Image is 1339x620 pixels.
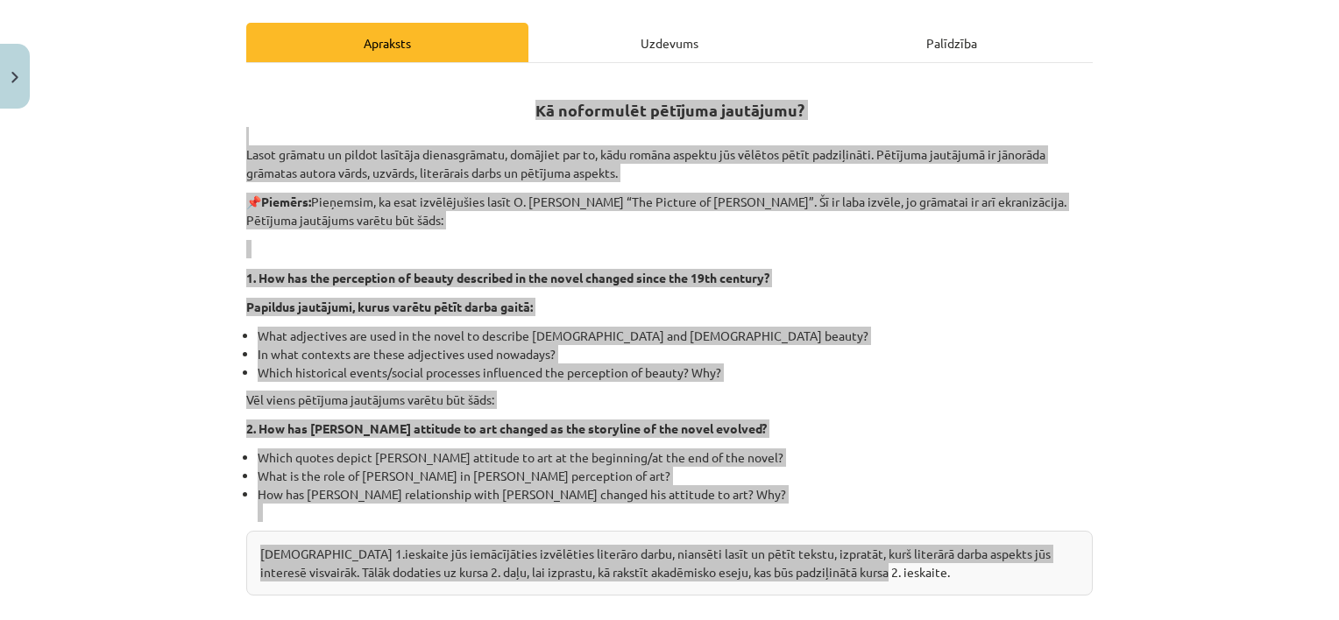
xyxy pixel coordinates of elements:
[246,299,533,314] strong: Papildus jautājumi, kurus varētu pētīt darba gaitā:
[261,194,311,209] strong: Piemērs:
[258,345,1093,363] li: In what contexts are these adjectives used nowadays?
[258,485,1093,522] li: How has [PERSON_NAME] relationship with [PERSON_NAME] changed his attitude to art? Why?
[246,193,1093,229] p: 📌 Pieņemsim, ka esat izvēlējušies lasīt O. [PERSON_NAME] “The Picture of [PERSON_NAME]”. Šī ir la...
[246,391,1093,409] p: Vēl viens pētījuma jautājums varētu būt šāds:
[246,270,769,285] strong: 1. How has the perception of beauty described in the novel changed since the 19th century?
[246,420,767,436] strong: 2. How has [PERSON_NAME] attitude to art changed as the storyline of the novel evolved?
[528,23,811,62] div: Uzdevums
[258,363,1093,382] li: Which historical events/social processes influenced the perception of beauty? Why?
[258,327,1093,345] li: What adjectives are used in the novel to describe [DEMOGRAPHIC_DATA] and [DEMOGRAPHIC_DATA] beauty?
[246,23,528,62] div: Apraksts
[246,127,1093,182] p: Lasot grāmatu un pildot lasītāja dienasgrāmatu, domājiet par to, kādu romāna aspektu jūs vēlētos ...
[11,72,18,83] img: icon-close-lesson-0947bae3869378f0d4975bcd49f059093ad1ed9edebbc8119c70593378902aed.svg
[246,531,1093,595] div: [DEMOGRAPHIC_DATA] 1.ieskaite jūs iemācījāties izvēlēties literāro darbu, niansēti lasīt un pētīt...
[258,467,1093,485] li: What is the role of [PERSON_NAME] in [PERSON_NAME] perception of art?
[811,23,1093,62] div: Palīdzība
[535,100,804,120] strong: Kā noformulēt pētījuma jautājumu?
[258,448,1093,467] li: Which quotes depict [PERSON_NAME] attitude to art at the beginning/at the end of the novel?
